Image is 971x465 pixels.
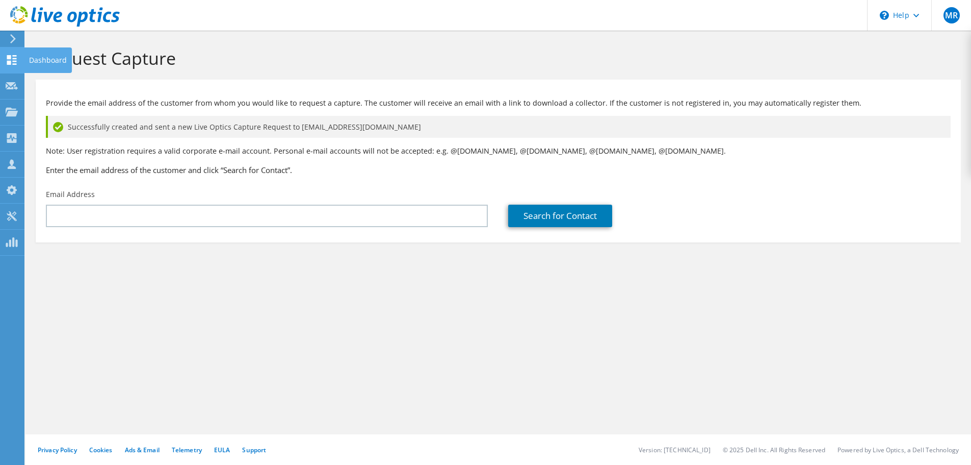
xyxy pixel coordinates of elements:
[46,164,951,176] h3: Enter the email address of the customer and click “Search for Contact”.
[125,446,160,454] a: Ads & Email
[38,446,77,454] a: Privacy Policy
[837,446,959,454] li: Powered by Live Optics, a Dell Technology
[880,11,889,20] svg: \n
[723,446,825,454] li: © 2025 Dell Inc. All Rights Reserved
[68,121,421,133] span: Successfully created and sent a new Live Optics Capture Request to [EMAIL_ADDRESS][DOMAIN_NAME]
[46,97,951,109] p: Provide the email address of the customer from whom you would like to request a capture. The cust...
[172,446,202,454] a: Telemetry
[24,47,72,73] div: Dashboard
[41,47,951,69] h1: Request Capture
[943,7,960,23] span: MR
[242,446,266,454] a: Support
[46,145,951,157] p: Note: User registration requires a valid corporate e-mail account. Personal e-mail accounts will ...
[214,446,230,454] a: EULA
[508,205,612,227] a: Search for Contact
[639,446,711,454] li: Version: [TECHNICAL_ID]
[89,446,113,454] a: Cookies
[46,189,95,200] label: Email Address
